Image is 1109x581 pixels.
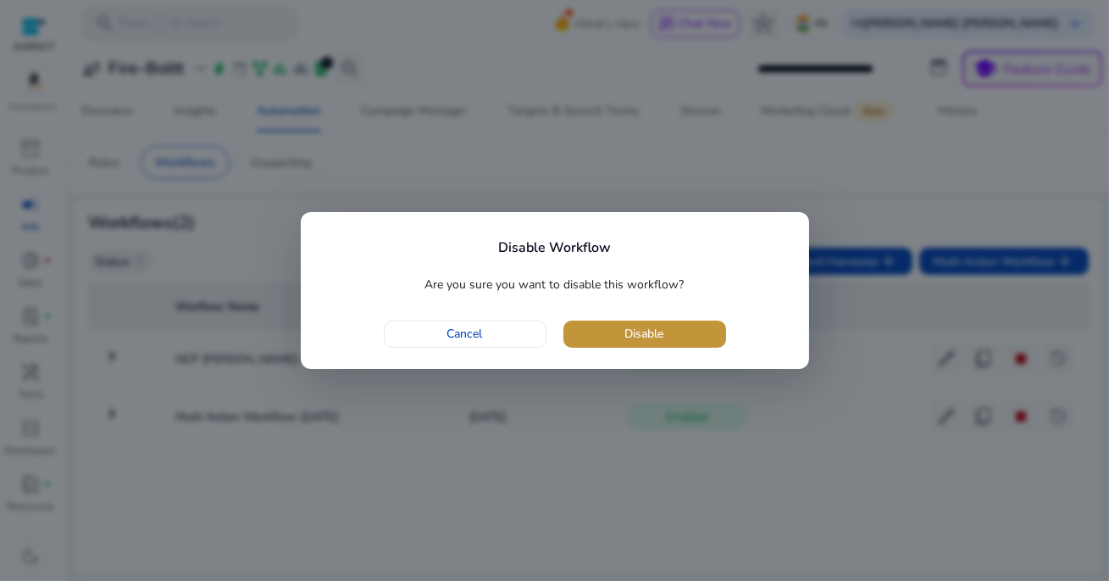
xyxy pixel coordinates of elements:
button: Disable [563,321,726,348]
span: Cancel [447,325,483,343]
button: Cancel [384,321,546,348]
span: Disable [625,325,664,343]
h4: Disable Workflow [498,240,611,256]
p: Are you sure you want to disable this workflow? [322,275,788,295]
